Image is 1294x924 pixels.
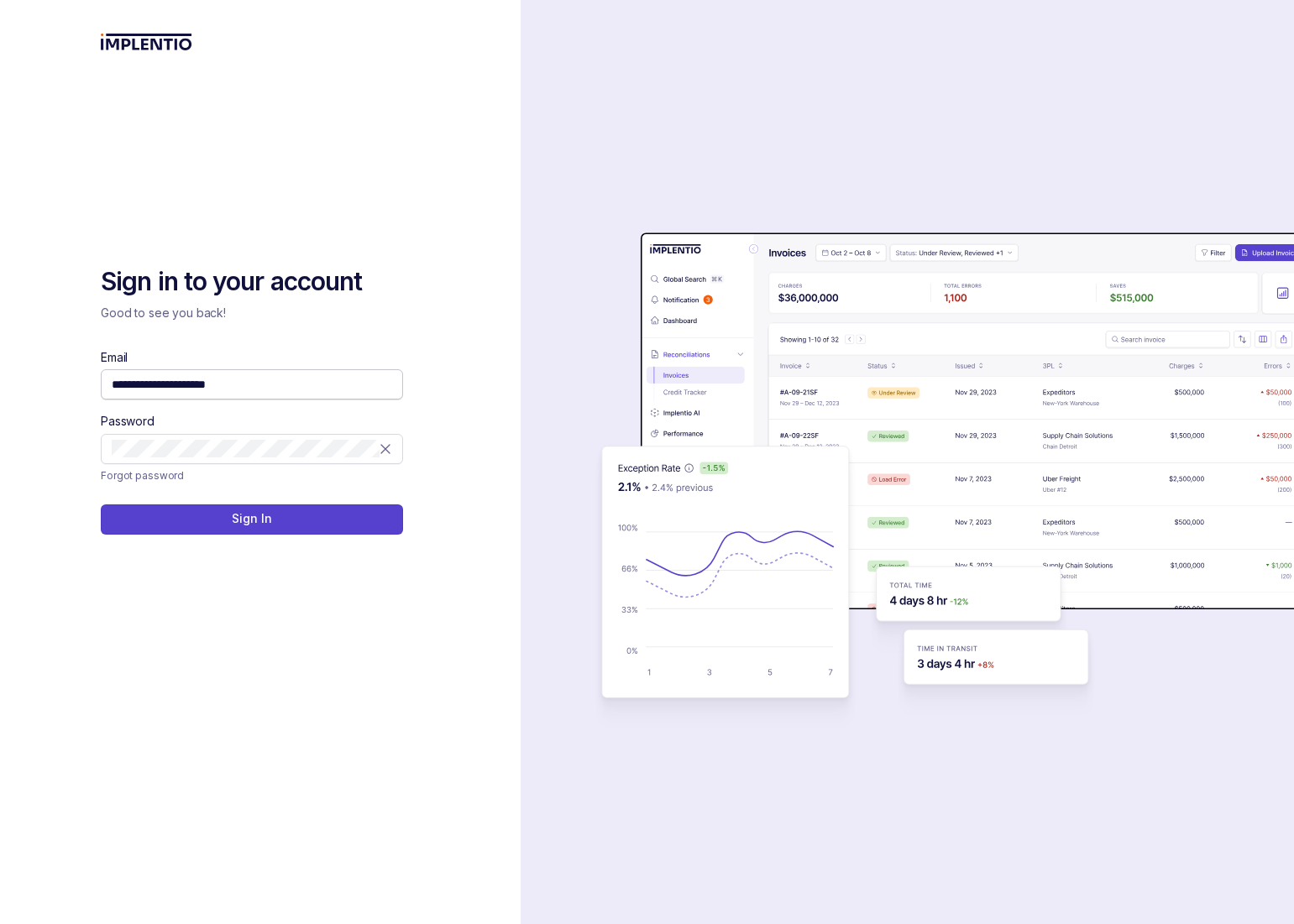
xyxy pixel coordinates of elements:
[101,34,192,50] img: logo
[101,305,403,321] p: Good to see you back!
[101,349,128,366] label: Email
[232,510,271,527] p: Sign In
[101,467,184,484] p: Forgot password
[101,504,403,535] button: Sign In
[101,413,155,430] label: Password
[101,265,403,299] h2: Sign in to your account
[101,467,184,484] a: Link Forgot password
